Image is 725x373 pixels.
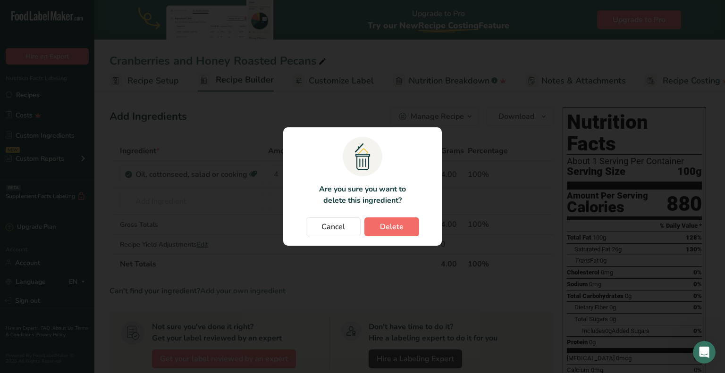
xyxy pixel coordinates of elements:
[693,341,716,364] iframe: Intercom live chat
[313,183,411,206] p: Are you sure you want to delete this ingredient?
[306,217,361,236] button: Cancel
[321,221,345,232] span: Cancel
[380,221,404,232] span: Delete
[364,217,419,236] button: Delete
